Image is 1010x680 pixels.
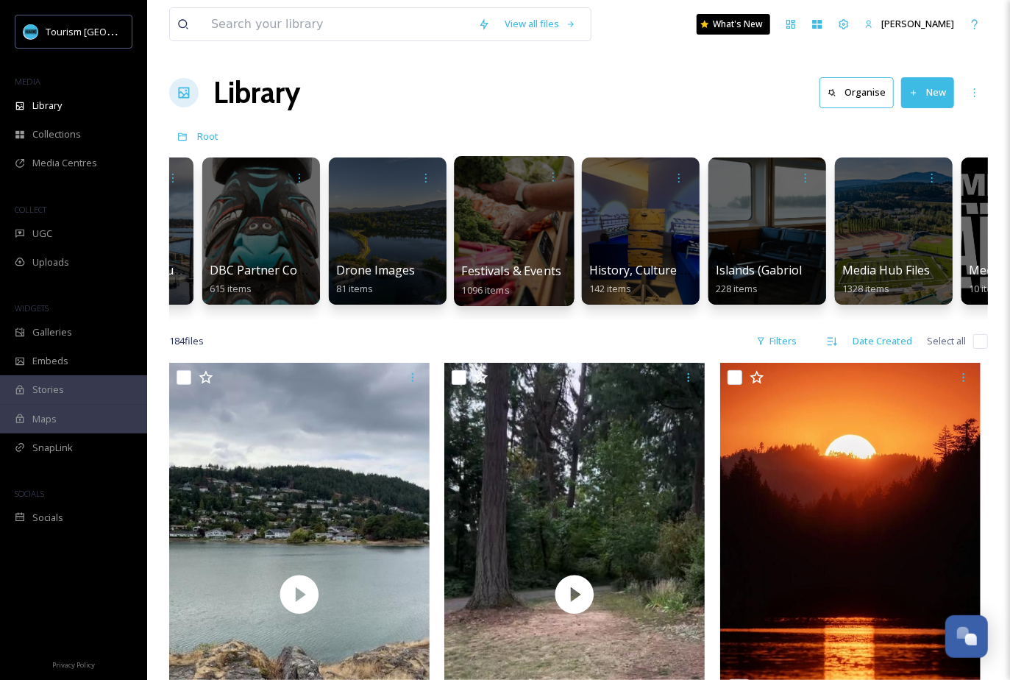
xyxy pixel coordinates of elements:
a: Festivals & Events1096 items [462,264,562,297]
span: WIDGETS [15,302,49,314]
span: Maps [32,412,57,426]
a: View all files [497,10,583,38]
a: History, Culture & Shopping142 items [589,263,744,295]
span: Galleries [32,325,72,339]
span: MEDIA [15,76,40,87]
button: New [901,77,954,107]
span: SnapLink [32,441,73,455]
a: What's New [697,14,770,35]
span: 81 items [336,282,373,295]
span: UGC [32,227,52,241]
div: Filters [749,327,804,355]
span: Islands (Gabriola, Saysutshun, Protection) [716,262,947,278]
span: Root [197,130,218,143]
a: Media Hub Files1328 items [842,263,930,295]
span: Drone Images [336,262,415,278]
img: tourism_nanaimo_logo.jpeg [24,24,38,39]
span: Library [32,99,62,113]
span: 142 items [589,282,631,295]
span: Collections [32,127,81,141]
a: Drone Images81 items [336,263,415,295]
button: Organise [819,77,894,107]
a: Islands (Gabriola, Saysutshun, Protection)228 items [716,263,947,295]
a: DBC Partner Contrent615 items [210,263,332,295]
span: 10 items [969,282,1006,295]
a: Library [213,71,300,115]
span: Uploads [32,255,69,269]
button: Open Chat [945,615,988,658]
span: Media Hub Files [842,262,930,278]
span: 615 items [210,282,252,295]
span: Stories [32,383,64,397]
a: Root [197,127,218,145]
span: 184 file s [169,334,204,348]
span: Tourism [GEOGRAPHIC_DATA] [46,24,177,38]
a: Organise [819,77,901,107]
span: COLLECT [15,204,46,215]
span: 1096 items [462,283,510,296]
span: 1328 items [842,282,889,295]
span: History, Culture & Shopping [589,262,744,278]
input: Search your library [204,8,471,40]
span: Select all [927,334,966,348]
span: Festivals & Events [462,263,562,279]
span: DBC Partner Contrent [210,262,332,278]
a: [PERSON_NAME] [857,10,961,38]
span: 228 items [716,282,758,295]
span: [PERSON_NAME] [881,17,954,30]
span: Media Centres [32,156,97,170]
span: Socials [32,511,63,525]
span: SOCIALS [15,488,44,499]
span: Embeds [32,354,68,368]
div: Date Created [845,327,920,355]
a: Privacy Policy [52,655,95,673]
span: Privacy Policy [52,660,95,670]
